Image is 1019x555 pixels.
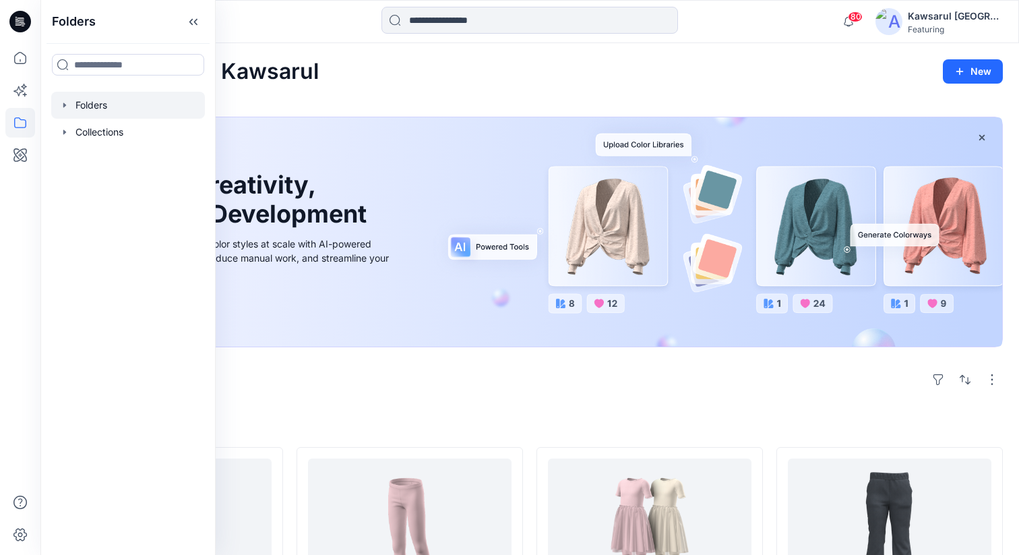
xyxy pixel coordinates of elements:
[90,171,373,229] h1: Unleash Creativity, Speed Up Development
[943,59,1003,84] button: New
[908,24,1002,34] div: Featuring
[90,295,393,322] a: Discover more
[848,11,863,22] span: 80
[875,8,902,35] img: avatar
[90,237,393,279] div: Explore ideas faster and recolor styles at scale with AI-powered tools that boost creativity, red...
[908,8,1002,24] div: Kawsarul [GEOGRAPHIC_DATA]
[57,417,1003,434] h4: Styles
